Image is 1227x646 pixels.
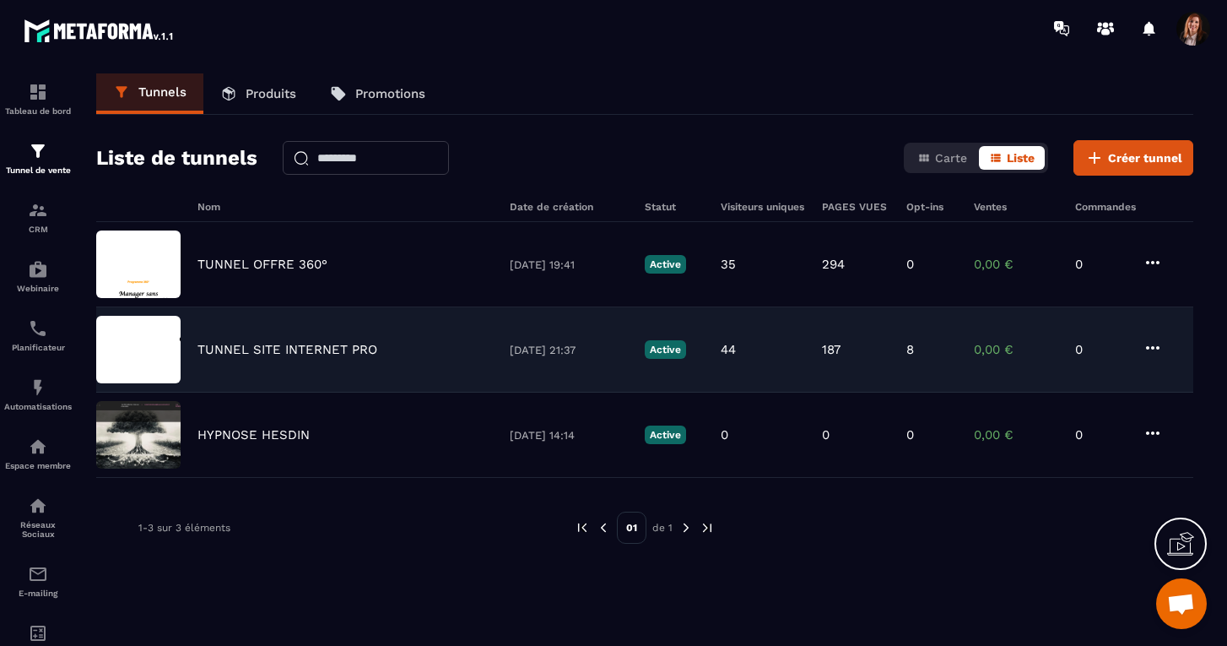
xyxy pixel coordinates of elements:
h6: Commandes [1075,201,1136,213]
p: 1-3 sur 3 éléments [138,522,230,534]
p: 0 [1075,257,1126,272]
a: formationformationTableau de bord [4,69,72,128]
img: prev [596,520,611,535]
p: Active [645,340,686,359]
h6: Ventes [974,201,1058,213]
img: social-network [28,496,48,516]
h6: Statut [645,201,704,213]
p: 187 [822,342,841,357]
img: next [700,520,715,535]
p: 35 [721,257,736,272]
a: social-networksocial-networkRéseaux Sociaux [4,483,72,551]
img: automations [28,377,48,398]
a: automationsautomationsWebinaire [4,247,72,306]
a: formationformationTunnel de vente [4,128,72,187]
p: 8 [906,342,914,357]
button: Créer tunnel [1073,140,1193,176]
img: automations [28,437,48,457]
img: formation [28,82,48,102]
a: automationsautomationsEspace membre [4,424,72,483]
p: 0,00 € [974,342,1058,357]
p: 294 [822,257,845,272]
p: TUNNEL OFFRE 360° [197,257,327,272]
p: Tunnel de vente [4,166,72,175]
p: [DATE] 19:41 [510,258,628,271]
span: Créer tunnel [1108,149,1182,166]
p: 0 [1075,427,1126,442]
img: email [28,564,48,584]
p: Produits [246,86,296,101]
span: Carte [935,151,967,165]
p: Réseaux Sociaux [4,520,72,539]
p: 01 [617,512,646,544]
p: TUNNEL SITE INTERNET PRO [197,342,377,357]
p: Webinaire [4,284,72,293]
a: Ouvrir le chat [1156,578,1207,629]
p: 0,00 € [974,427,1058,442]
img: formation [28,141,48,161]
a: emailemailE-mailing [4,551,72,611]
button: Liste [979,146,1045,170]
h6: Date de création [510,201,628,213]
span: Liste [1007,151,1035,165]
h6: Visiteurs uniques [721,201,805,213]
p: de 1 [652,521,673,535]
img: scheduler [28,318,48,339]
a: Produits [203,73,313,114]
a: schedulerschedulerPlanificateur [4,306,72,365]
img: formation [28,200,48,220]
img: accountant [28,623,48,643]
p: 0 [906,257,914,272]
p: 44 [721,342,736,357]
button: Carte [907,146,977,170]
img: image [96,401,181,469]
p: CRM [4,225,72,234]
p: Tableau de bord [4,106,72,116]
a: Promotions [313,73,442,114]
a: automationsautomationsAutomatisations [4,365,72,424]
img: image [96,231,181,298]
a: Tunnels [96,73,203,114]
p: 0 [1075,342,1126,357]
p: 0,00 € [974,257,1058,272]
p: Active [645,255,686,274]
p: Active [645,426,686,444]
img: automations [28,259,48,280]
p: HYPNOSE HESDIN [197,427,310,442]
h6: Nom [197,201,493,213]
p: Planificateur [4,343,72,352]
h2: Liste de tunnels [96,141,257,175]
p: 0 [721,427,728,442]
p: Automatisations [4,402,72,411]
p: Tunnels [138,84,186,100]
p: 0 [906,427,914,442]
a: formationformationCRM [4,187,72,247]
p: E-mailing [4,589,72,598]
img: logo [24,15,176,46]
p: [DATE] 14:14 [510,429,628,442]
p: Espace membre [4,461,72,470]
img: next [678,520,694,535]
p: Promotions [355,86,425,101]
p: 0 [822,427,830,442]
img: image [96,316,181,383]
h6: Opt-ins [906,201,957,213]
h6: PAGES VUES [822,201,889,213]
p: [DATE] 21:37 [510,344,628,356]
img: prev [575,520,590,535]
